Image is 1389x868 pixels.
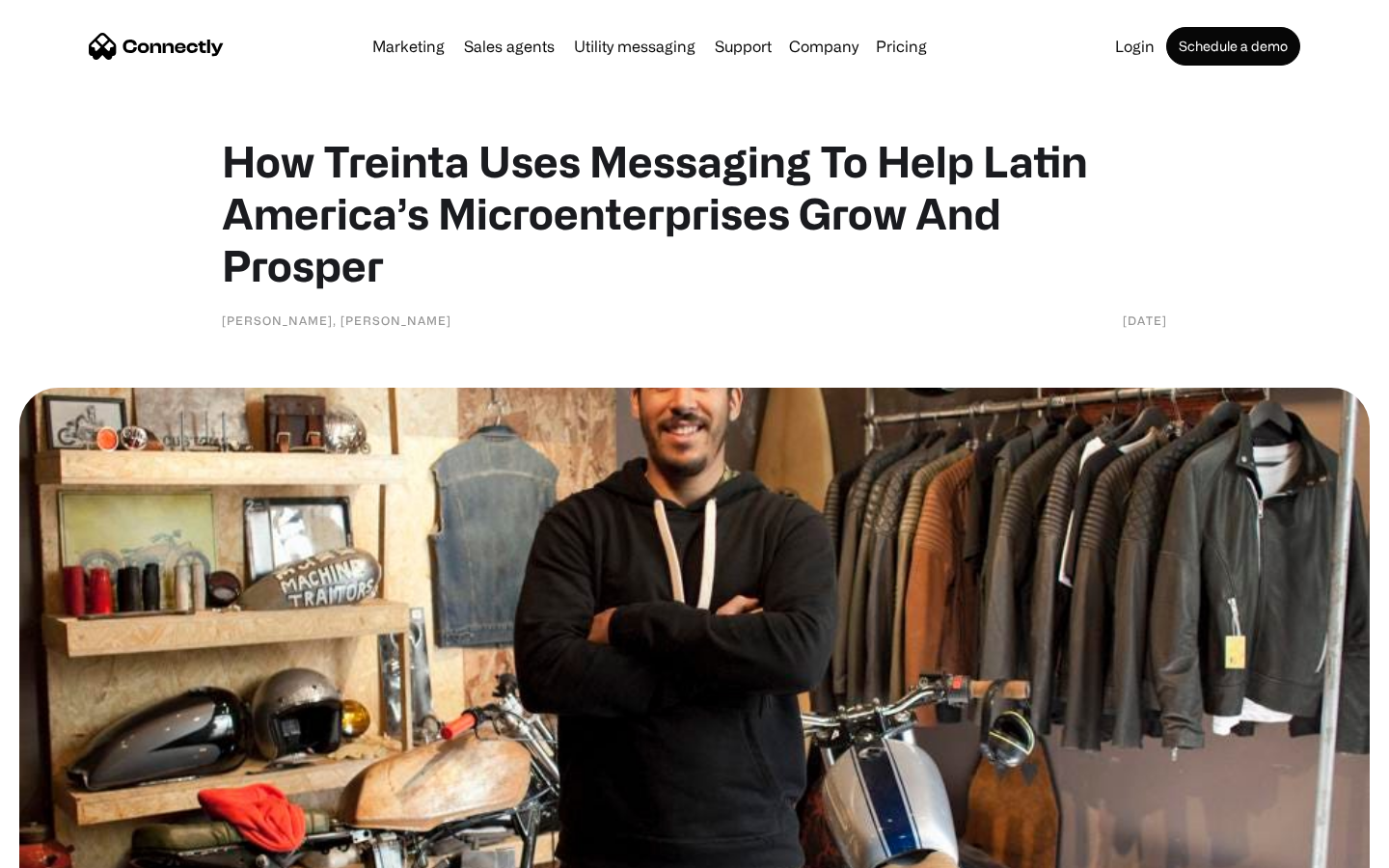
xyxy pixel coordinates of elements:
aside: Language selected: English [19,834,116,861]
div: [PERSON_NAME], [PERSON_NAME] [222,311,451,330]
div: Company [789,33,858,60]
a: Schedule a demo [1166,27,1300,66]
div: [DATE] [1123,311,1167,330]
a: Support [707,39,779,54]
ul: Language list [39,834,116,861]
a: Pricing [868,39,935,54]
a: Sales agents [456,39,562,54]
h1: How Treinta Uses Messaging To Help Latin America’s Microenterprises Grow And Prosper [222,135,1167,291]
a: Login [1107,39,1162,54]
a: Marketing [365,39,452,54]
a: Utility messaging [566,39,703,54]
